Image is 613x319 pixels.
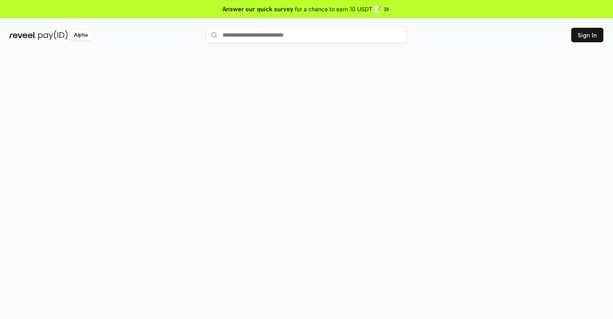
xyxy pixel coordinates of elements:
[69,30,92,40] div: Alpha
[10,30,37,40] img: reveel_dark
[38,30,68,40] img: pay_id
[223,5,293,13] span: Answer our quick survey
[571,28,603,42] button: Sign In
[295,5,381,13] span: for a chance to earn 10 USDT 📝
